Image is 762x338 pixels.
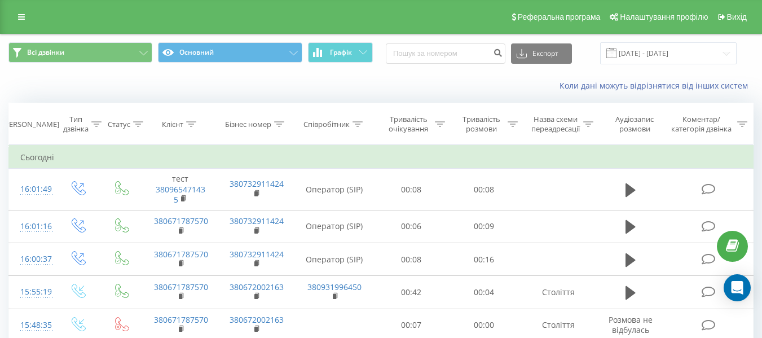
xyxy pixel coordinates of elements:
span: Всі дзвінки [27,48,64,57]
td: 00:08 [448,169,521,210]
a: 380672002163 [230,314,284,325]
a: 380672002163 [230,282,284,292]
span: Налаштування профілю [620,12,708,21]
td: 00:16 [448,243,521,276]
td: Оператор (SIP) [294,169,375,210]
td: 00:08 [375,169,448,210]
td: 00:08 [375,243,448,276]
span: Розмова не відбулась [609,314,653,335]
span: Вихід [727,12,747,21]
a: 380671787570 [154,282,208,292]
a: 380732911424 [230,178,284,189]
div: Співробітник [303,120,350,129]
span: Реферальна програма [518,12,601,21]
div: Тип дзвінка [63,115,89,134]
a: 380732911424 [230,216,284,226]
td: Оператор (SIP) [294,243,375,276]
div: 15:48:35 [20,314,44,336]
div: 16:01:49 [20,178,44,200]
div: 16:01:16 [20,216,44,238]
td: 00:42 [375,276,448,309]
div: Назва схеми переадресації [531,115,580,134]
input: Пошук за номером [386,43,505,64]
a: 380931996450 [307,282,362,292]
button: Експорт [511,43,572,64]
div: [PERSON_NAME] [2,120,59,129]
div: Статус [108,120,130,129]
div: Коментар/категорія дзвінка [668,115,734,134]
td: тест [143,169,218,210]
button: Основний [158,42,302,63]
div: Клієнт [162,120,183,129]
div: Тривалість очікування [385,115,432,134]
div: 15:55:19 [20,281,44,303]
td: Сьогодні [9,146,754,169]
a: 380732911424 [230,249,284,260]
div: 16:00:37 [20,248,44,270]
div: Тривалість розмови [458,115,505,134]
span: Графік [330,49,352,56]
td: Століття [521,276,596,309]
a: Коли дані можуть відрізнятися вiд інших систем [560,80,754,91]
div: Бізнес номер [225,120,271,129]
td: 00:06 [375,210,448,243]
td: 00:04 [448,276,521,309]
div: Аудіозапис розмови [606,115,663,134]
td: Оператор (SIP) [294,210,375,243]
div: Open Intercom Messenger [724,274,751,301]
a: 380671787570 [154,216,208,226]
td: 00:09 [448,210,521,243]
a: 380671787570 [154,249,208,260]
a: 380965471435 [156,184,205,205]
button: Графік [308,42,373,63]
a: 380671787570 [154,314,208,325]
button: Всі дзвінки [8,42,152,63]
